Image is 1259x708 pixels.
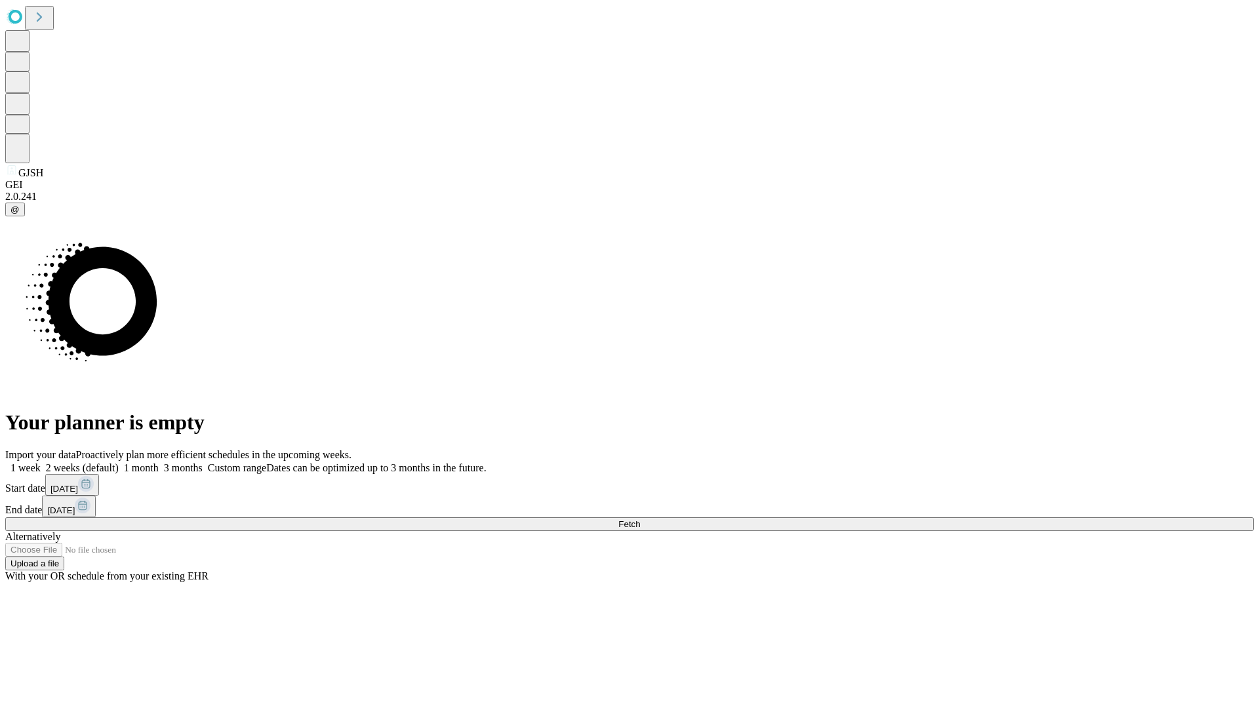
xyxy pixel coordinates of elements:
button: Upload a file [5,557,64,570]
span: [DATE] [50,484,78,494]
h1: Your planner is empty [5,410,1254,435]
span: GJSH [18,167,43,178]
div: GEI [5,179,1254,191]
span: [DATE] [47,505,75,515]
button: @ [5,203,25,216]
span: @ [10,205,20,214]
div: End date [5,496,1254,517]
span: Alternatively [5,531,60,542]
button: [DATE] [45,474,99,496]
span: Custom range [208,462,266,473]
button: Fetch [5,517,1254,531]
span: Proactively plan more efficient schedules in the upcoming weeks. [76,449,351,460]
div: 2.0.241 [5,191,1254,203]
span: Fetch [618,519,640,529]
div: Start date [5,474,1254,496]
span: 2 weeks (default) [46,462,119,473]
span: Dates can be optimized up to 3 months in the future. [266,462,486,473]
button: [DATE] [42,496,96,517]
span: 1 week [10,462,41,473]
span: 1 month [124,462,159,473]
span: With your OR schedule from your existing EHR [5,570,209,581]
span: 3 months [164,462,203,473]
span: Import your data [5,449,76,460]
